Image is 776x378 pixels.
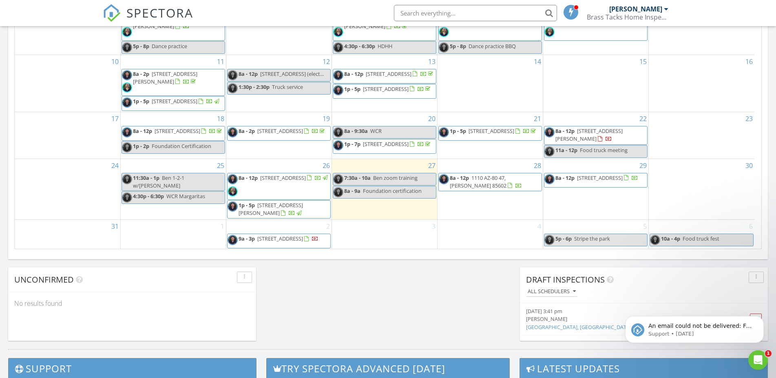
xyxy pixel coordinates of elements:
[152,42,187,50] span: Dance practice
[363,85,409,93] span: [STREET_ADDRESS]
[544,126,648,144] a: 8a - 12p [STREET_ADDRESS][PERSON_NAME]
[555,127,575,135] span: 8a - 12p
[332,159,437,220] td: Go to August 27, 2025
[228,201,238,212] img: ch.jpg
[228,70,238,80] img: ch.jpg
[344,85,360,93] span: 1p - 5p
[555,127,623,142] span: [STREET_ADDRESS][PERSON_NAME]
[122,27,132,37] img: untitled.png
[544,173,648,188] a: 8a - 12p [STREET_ADDRESS]
[260,174,306,181] span: [STREET_ADDRESS]
[239,127,255,135] span: 8a - 2p
[555,174,638,181] a: 8a - 12p [STREET_ADDRESS]
[133,192,164,200] span: 4:30p - 6:30p
[321,159,332,172] a: Go to August 26, 2025
[580,146,628,154] span: Food truck meeting
[120,55,226,112] td: Go to August 11, 2025
[333,69,436,84] a: 8a - 12p [STREET_ADDRESS]
[333,174,343,184] img: ch.jpg
[126,4,193,21] span: SPECTORA
[373,174,418,181] span: Ben zoom training
[526,307,723,331] a: [DATE] 3:41 pm [PERSON_NAME] [GEOGRAPHIC_DATA], [GEOGRAPHIC_DATA], [GEOGRAPHIC_DATA]
[257,235,303,242] span: [STREET_ADDRESS]
[239,174,329,181] a: 8a - 12p [STREET_ADDRESS]
[526,286,577,297] button: All schedulers
[133,97,221,105] a: 1p - 5p [STREET_ADDRESS]
[344,174,371,181] span: 7:30a - 10a
[333,140,343,150] img: ch.jpg
[227,173,331,200] a: 8a - 12p [STREET_ADDRESS]
[526,340,723,347] div: [DATE] 6:45 pm
[526,315,723,323] div: [PERSON_NAME]
[15,112,120,159] td: Go to August 17, 2025
[450,174,469,181] span: 8a - 12p
[133,42,149,50] span: 5p - 8p
[609,5,662,13] div: [PERSON_NAME]
[333,84,436,99] a: 1p - 5p [STREET_ADDRESS]
[8,292,256,314] div: No results found
[344,127,368,135] span: 8a - 9:30a
[133,174,184,189] span: Ben 1-2-1 w/[PERSON_NAME]
[14,274,74,285] span: Unconfirmed
[430,220,437,233] a: Go to September 3, 2025
[152,97,197,105] span: [STREET_ADDRESS]
[122,126,225,141] a: 8a - 12p [STREET_ADDRESS]
[120,220,226,250] td: Go to September 1, 2025
[133,70,197,85] a: 8a - 2p [STREET_ADDRESS][PERSON_NAME]
[228,186,238,197] img: untitled.png
[650,235,660,245] img: ch.jpg
[333,139,436,154] a: 1p - 7p [STREET_ADDRESS]
[439,174,449,184] img: ch.jpg
[219,220,226,233] a: Go to September 1, 2025
[439,127,449,137] img: ch.jpg
[526,307,723,315] div: [DATE] 3:41 pm
[239,235,255,242] span: 9a - 3p
[536,220,543,233] a: Go to September 4, 2025
[638,159,648,172] a: Go to August 29, 2025
[555,127,623,142] a: 8a - 12p [STREET_ADDRESS][PERSON_NAME]
[378,42,392,50] span: HDHH
[555,174,575,181] span: 8a - 12p
[469,42,516,50] span: Dance practice BBQ
[228,174,238,184] img: ch.jpg
[450,174,506,189] span: 1110 AZ-80 47, [PERSON_NAME] 85602
[133,174,159,181] span: 11:30a - 1p
[226,55,332,112] td: Go to August 12, 2025
[333,13,436,40] a: 8a - 12p [STREET_ADDRESS][PERSON_NAME]
[661,235,680,242] span: 10a - 4p
[344,70,363,77] span: 8a - 12p
[450,42,466,50] span: 5p - 8p
[526,340,723,363] a: [DATE] 6:45 pm [PERSON_NAME] [STREET_ADDRESS]
[544,235,555,245] img: ch.jpg
[532,55,543,68] a: Go to August 14, 2025
[333,27,343,37] img: untitled.png
[439,42,449,53] img: ch.jpg
[363,187,422,195] span: Foundation certification
[439,27,449,37] img: untitled.png
[226,159,332,220] td: Go to August 26, 2025
[748,350,768,370] iframe: Intercom live chat
[344,140,360,148] span: 1p - 7p
[528,289,576,294] div: All schedulers
[133,97,149,105] span: 1p - 5p
[133,127,152,135] span: 8a - 12p
[122,127,132,137] img: ch.jpg
[532,112,543,125] a: Go to August 21, 2025
[226,112,332,159] td: Go to August 19, 2025
[638,55,648,68] a: Go to August 15, 2025
[427,55,437,68] a: Go to August 13, 2025
[438,55,543,112] td: Go to August 14, 2025
[103,4,121,22] img: The Best Home Inspection Software - Spectora
[122,97,132,108] img: ch.jpg
[747,220,754,233] a: Go to September 6, 2025
[103,11,193,28] a: SPECTORA
[543,159,649,220] td: Go to August 29, 2025
[744,112,754,125] a: Go to August 23, 2025
[587,13,668,21] div: Brass Tacks Home Inspections
[227,234,331,248] a: 9a - 3p [STREET_ADDRESS]
[427,112,437,125] a: Go to August 20, 2025
[215,112,226,125] a: Go to August 18, 2025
